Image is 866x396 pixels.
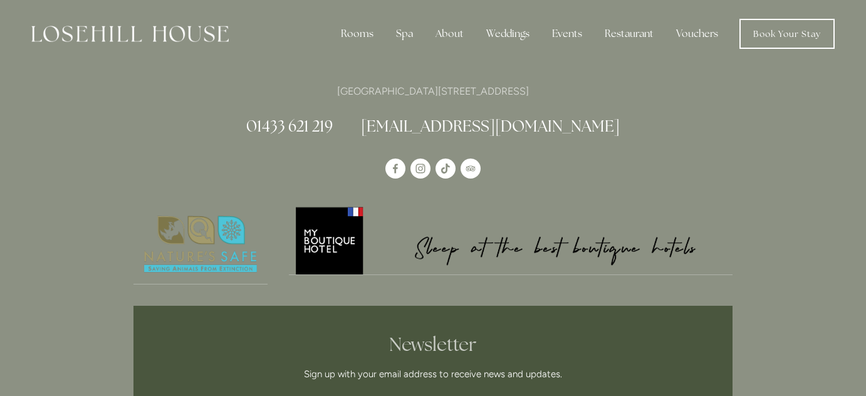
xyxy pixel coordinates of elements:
[425,21,474,46] div: About
[436,159,456,179] a: TikTok
[385,159,405,179] a: Losehill House Hotel & Spa
[666,21,728,46] a: Vouchers
[361,116,620,136] a: [EMAIL_ADDRESS][DOMAIN_NAME]
[246,116,333,136] a: 01433 621 219
[595,21,664,46] div: Restaurant
[739,19,835,49] a: Book Your Stay
[202,367,664,382] p: Sign up with your email address to receive news and updates.
[410,159,430,179] a: Instagram
[461,159,481,179] a: TripAdvisor
[133,205,268,284] img: Nature's Safe - Logo
[133,83,733,100] p: [GEOGRAPHIC_DATA][STREET_ADDRESS]
[289,205,733,274] img: My Boutique Hotel - Logo
[289,205,733,275] a: My Boutique Hotel - Logo
[476,21,540,46] div: Weddings
[31,26,229,42] img: Losehill House
[542,21,592,46] div: Events
[331,21,383,46] div: Rooms
[386,21,423,46] div: Spa
[202,333,664,356] h2: Newsletter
